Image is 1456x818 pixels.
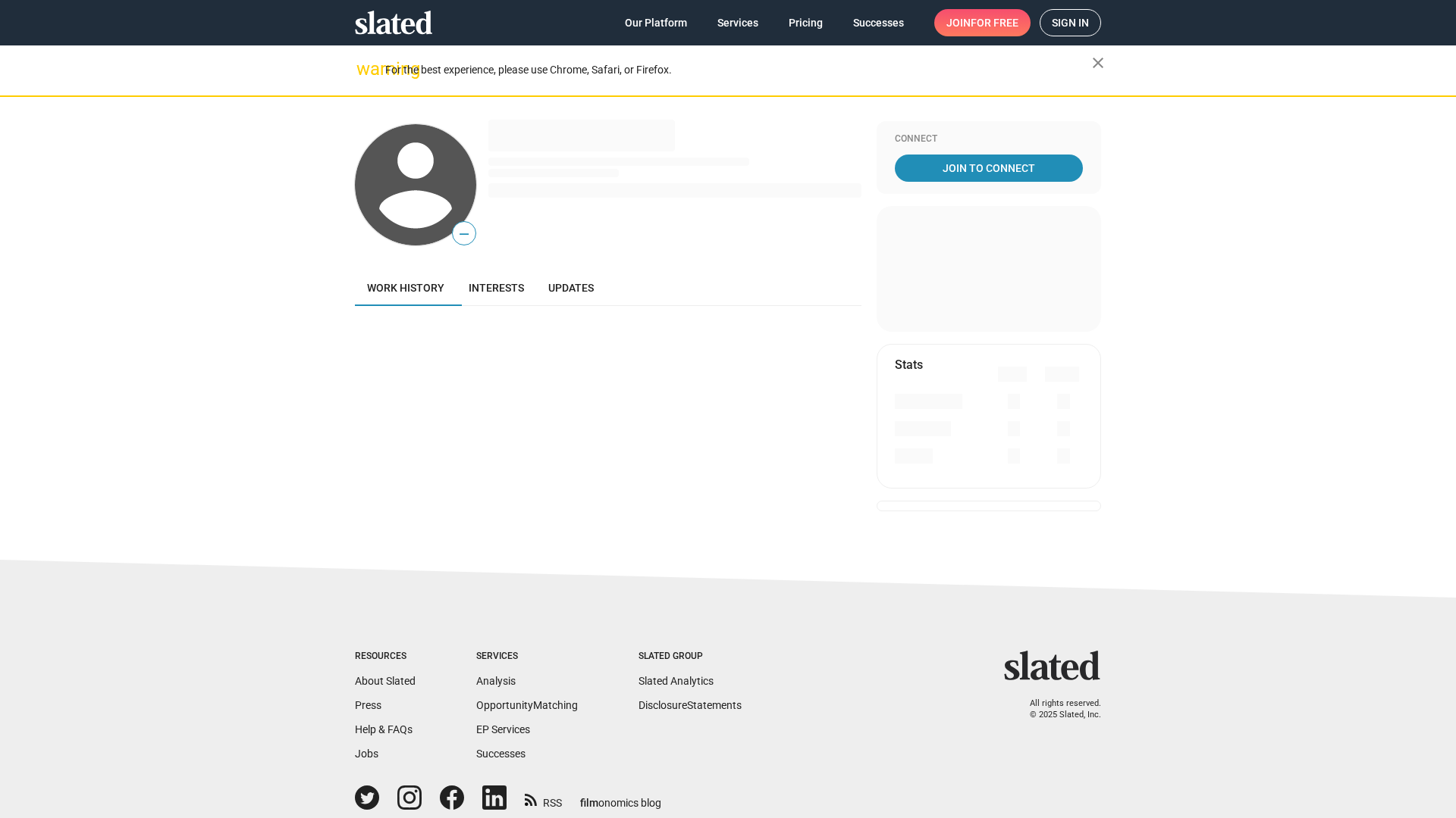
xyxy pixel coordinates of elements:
a: Services [705,9,770,36]
a: Successes [476,748,526,760]
a: Help & FAQs [355,723,413,735]
a: Successes [841,9,916,36]
span: Sign in [1052,10,1089,36]
span: for free [971,9,1018,36]
div: Connect [895,133,1083,145]
mat-icon: close [1089,54,1107,72]
a: Our Platform [613,9,699,36]
a: Slated Analytics [639,675,714,687]
a: Joinfor free [934,9,1031,36]
a: Pricing [777,9,835,36]
a: Jobs [355,748,378,760]
p: All rights reserved. © 2025 Slated, Inc. [1014,698,1101,720]
span: Join To Connect [898,155,1080,182]
span: — [453,224,475,244]
span: film [580,797,598,809]
span: Work history [367,282,444,294]
a: EP Services [476,723,530,735]
a: About Slated [355,675,416,687]
a: OpportunityMatching [476,699,578,711]
a: Updates [536,270,606,306]
span: Our Platform [625,9,687,36]
span: Pricing [789,9,823,36]
span: Services [717,9,758,36]
a: Press [355,699,381,711]
span: Join [946,9,1018,36]
div: Services [476,651,578,663]
div: Resources [355,651,416,663]
a: Work history [355,270,457,306]
a: filmonomics blog [580,784,661,810]
a: Join To Connect [895,155,1083,182]
a: Analysis [476,675,516,687]
div: Slated Group [639,651,742,663]
mat-card-title: Stats [895,357,923,373]
span: Successes [853,9,904,36]
a: DisclosureStatements [639,699,742,711]
span: Updates [548,282,594,294]
span: Interests [469,282,524,294]
div: For the best experience, please use Chrome, Safari, or Firefox. [385,60,1092,80]
a: Interests [457,270,536,306]
mat-icon: warning [356,60,375,78]
a: RSS [525,787,562,810]
a: Sign in [1040,9,1101,36]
